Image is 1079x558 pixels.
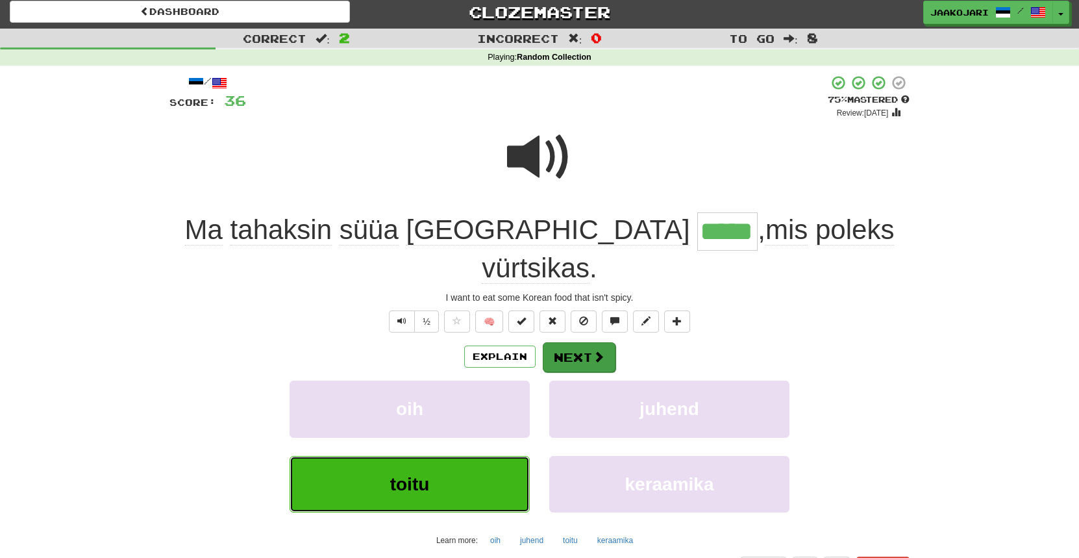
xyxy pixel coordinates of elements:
span: 2 [339,30,350,45]
button: Play sentence audio (ctl+space) [389,311,415,333]
span: , . [482,214,894,284]
small: Learn more: [436,536,478,545]
span: keraamika [625,474,713,494]
button: Ignore sentence (alt+i) [571,311,597,333]
span: : [784,33,798,44]
button: Edit sentence (alt+d) [633,311,659,333]
div: Mastered [828,94,910,106]
button: Add to collection (alt+a) [664,311,690,333]
button: oih [483,531,508,550]
div: Text-to-speech controls [386,311,439,333]
button: oih [290,381,530,437]
button: toitu [290,456,530,513]
span: [GEOGRAPHIC_DATA] [406,214,689,246]
span: süüa [340,214,399,246]
span: juhend [639,399,699,419]
button: Next [543,342,615,372]
button: Favorite sentence (alt+f) [444,311,470,333]
button: 🧠 [475,311,503,333]
strong: Random Collection [517,53,591,62]
span: : [316,33,330,44]
span: Score: [169,97,216,108]
span: 8 [807,30,818,45]
button: juhend [513,531,551,550]
span: Incorrect [477,32,559,45]
span: To go [729,32,775,45]
button: Explain [464,346,536,368]
span: Ma [185,214,223,246]
span: Correct [243,32,306,45]
span: vürtsikas [482,253,589,284]
span: 75 % [828,94,847,105]
span: poleks [815,214,894,246]
a: Dashboard [10,1,350,23]
small: Review: [DATE] [837,108,889,118]
span: tahaksin [230,214,332,246]
div: / [169,75,246,91]
a: JaakOjari / [923,1,1053,24]
button: keraamika [590,531,640,550]
button: ½ [414,311,439,333]
a: Clozemaster [369,1,710,23]
button: keraamika [549,456,789,513]
span: oih [396,399,423,419]
span: JaakOjari [930,6,989,18]
button: Reset to 0% Mastered (alt+r) [539,311,565,333]
span: 0 [591,30,602,45]
span: / [1017,6,1024,15]
button: Discuss sentence (alt+u) [602,311,628,333]
button: toitu [556,531,585,550]
div: I want to eat some Korean food that isn't spicy. [169,291,910,304]
button: Set this sentence to 100% Mastered (alt+m) [508,311,534,333]
span: 36 [224,92,246,108]
span: toitu [390,474,430,494]
span: : [568,33,582,44]
button: juhend [549,381,789,437]
span: mis [765,214,808,246]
